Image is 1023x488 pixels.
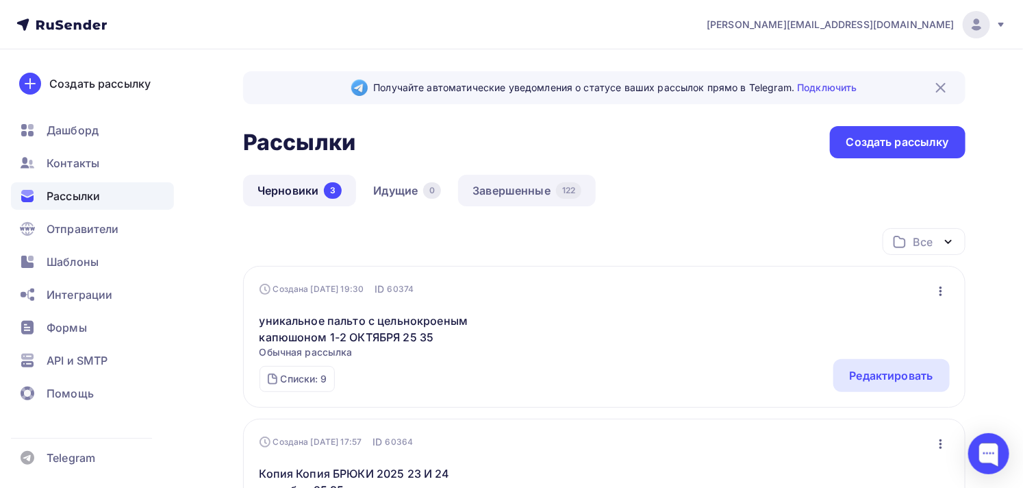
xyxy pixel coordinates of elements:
[47,319,87,336] span: Формы
[373,81,857,95] span: Получайте автоматические уведомления о статусе ваших рассылок прямо в Telegram.
[243,129,355,156] h2: Рассылки
[260,284,364,295] div: Создана [DATE] 19:30
[11,117,174,144] a: Дашборд
[47,286,112,303] span: Интеграции
[707,18,955,32] span: [PERSON_NAME][EMAIL_ADDRESS][DOMAIN_NAME]
[260,437,362,448] div: Создана [DATE] 17:57
[243,175,356,206] a: Черновики3
[47,450,95,466] span: Telegram
[47,352,108,369] span: API и SMTP
[49,75,151,92] div: Создать рассылку
[351,80,368,96] img: Telegram
[260,345,494,359] span: Обычная рассылка
[883,228,965,255] button: Все
[556,182,581,199] div: 122
[913,234,933,250] div: Все
[372,435,382,449] span: ID
[850,367,933,384] div: Редактировать
[458,175,596,206] a: Завершенные122
[359,175,455,206] a: Идущие0
[260,313,494,345] a: уникальное пальто с цельнокроеным капюшоном 1-2 ОКТЯБРЯ 25 35
[47,254,99,270] span: Шаблоны
[11,215,174,243] a: Отправители
[386,435,414,449] span: 60364
[11,314,174,341] a: Формы
[11,248,174,276] a: Шаблоны
[11,149,174,177] a: Контакты
[281,372,327,386] div: Списки: 9
[47,385,94,402] span: Помощь
[423,182,441,199] div: 0
[47,188,100,204] span: Рассылки
[47,122,99,138] span: Дашборд
[324,182,342,199] div: 3
[47,155,99,171] span: Контакты
[846,134,949,150] div: Создать рассылку
[797,82,857,93] a: Подключить
[11,182,174,210] a: Рассылки
[47,221,119,237] span: Отправители
[388,282,414,296] span: 60374
[707,11,1007,38] a: [PERSON_NAME][EMAIL_ADDRESS][DOMAIN_NAME]
[375,282,384,296] span: ID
